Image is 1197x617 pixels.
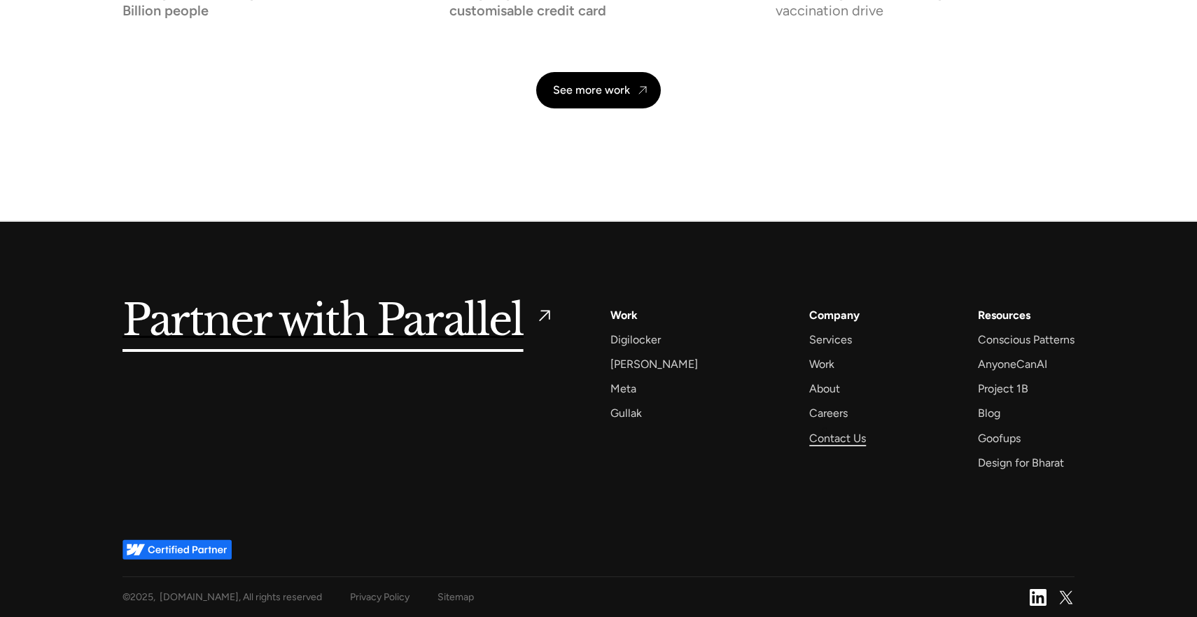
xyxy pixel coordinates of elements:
div: See more work [553,83,630,97]
a: Conscious Patterns [978,330,1074,349]
a: Services [809,330,852,349]
a: Project 1B [978,379,1028,398]
a: [PERSON_NAME] [610,355,698,374]
a: Sitemap [437,588,474,606]
a: Partner with Parallel [122,306,554,338]
a: About [809,379,840,398]
a: Meta [610,379,636,398]
span: 2025 [130,591,153,603]
a: Company [809,306,860,325]
a: Blog [978,404,1000,423]
a: Goofups [978,429,1021,448]
div: Resources [978,306,1030,325]
div: © , [DOMAIN_NAME], All rights reserved [122,588,322,606]
h5: Partner with Parallel [122,306,524,338]
a: Contact Us [809,429,866,448]
a: Work [610,306,638,325]
a: Privacy Policy [350,588,409,606]
a: Digilocker [610,330,661,349]
a: AnyoneCanAI [978,355,1047,374]
a: Design for Bharat [978,453,1064,472]
a: Gullak [610,404,642,423]
a: Work [809,355,834,374]
a: See more work [536,72,661,108]
a: Careers [809,404,848,423]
